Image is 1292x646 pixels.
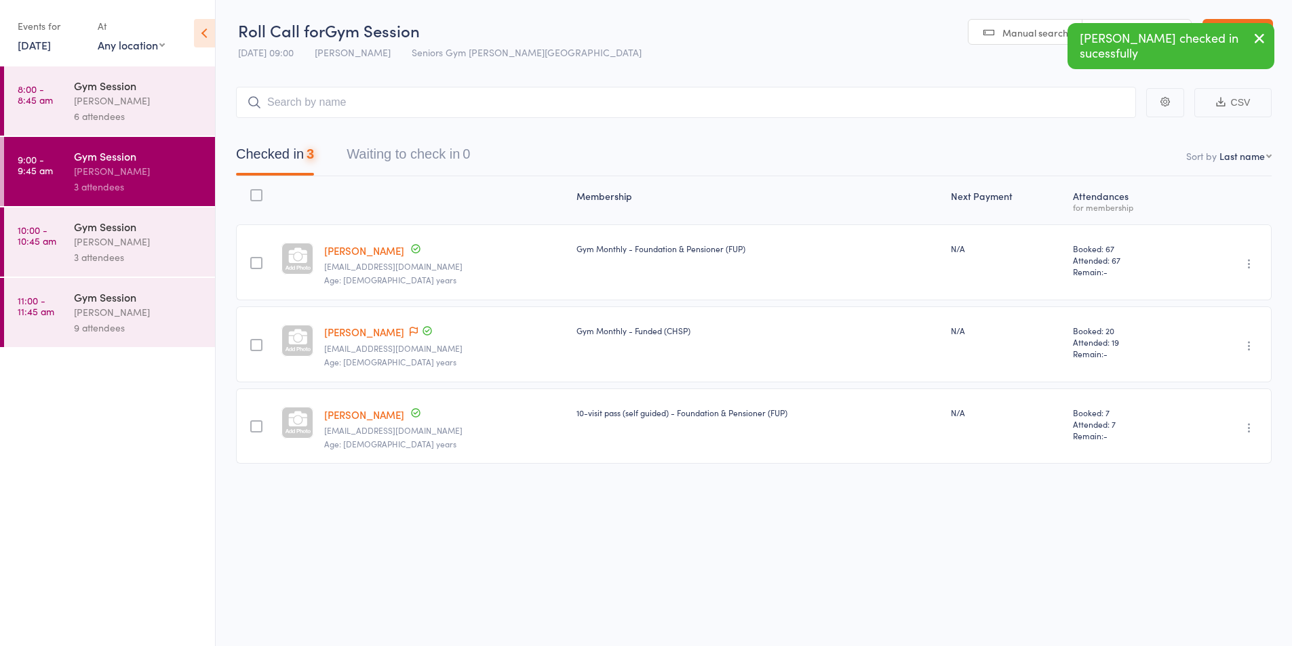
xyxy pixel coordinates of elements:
div: Last name [1219,149,1265,163]
span: Age: [DEMOGRAPHIC_DATA] years [324,438,456,449]
span: Age: [DEMOGRAPHIC_DATA] years [324,274,456,285]
time: 10:00 - 10:45 am [18,224,56,246]
div: At [98,15,165,37]
span: Booked: 7 [1073,407,1182,418]
div: N/A [951,407,1063,418]
label: Sort by [1186,149,1217,163]
button: Checked in3 [236,140,314,176]
div: Events for [18,15,84,37]
span: Gym Session [325,19,420,41]
div: 10-visit pass (self guided) - Foundation & Pensioner (FUP) [576,407,940,418]
div: Gym Session [74,219,203,234]
div: 3 attendees [74,249,203,265]
span: Remain: [1073,348,1182,359]
div: 3 [307,146,314,161]
input: Search by name [236,87,1136,118]
a: [PERSON_NAME] [324,407,404,422]
a: 9:00 -9:45 amGym Session[PERSON_NAME]3 attendees [4,137,215,206]
div: Gym Monthly - Funded (CHSP) [576,325,940,336]
span: Remain: [1073,430,1182,441]
span: Booked: 20 [1073,325,1182,336]
div: N/A [951,243,1063,254]
span: - [1103,430,1108,441]
span: Booked: 67 [1073,243,1182,254]
span: Attended: 7 [1073,418,1182,430]
a: 10:00 -10:45 amGym Session[PERSON_NAME]3 attendees [4,207,215,277]
div: 0 [463,146,470,161]
span: Attended: 67 [1073,254,1182,266]
div: 3 attendees [74,179,203,195]
div: Next Payment [945,182,1068,218]
span: [DATE] 09:00 [238,45,294,59]
span: - [1103,348,1108,359]
div: [PERSON_NAME] [74,304,203,320]
time: 9:00 - 9:45 am [18,154,53,176]
div: 9 attendees [74,320,203,336]
small: ams5chris@gmail.com [324,262,565,271]
span: Attended: 19 [1073,336,1182,348]
a: [PERSON_NAME] [324,243,404,258]
span: Roll Call for [238,19,325,41]
div: [PERSON_NAME] checked in sucessfully [1068,23,1274,69]
button: Waiting to check in0 [347,140,470,176]
small: barb_que@fastmail.fm [324,426,565,435]
a: 8:00 -8:45 amGym Session[PERSON_NAME]6 attendees [4,66,215,136]
time: 8:00 - 8:45 am [18,83,53,105]
span: Age: [DEMOGRAPHIC_DATA] years [324,356,456,367]
div: Gym Monthly - Foundation & Pensioner (FUP) [576,243,940,254]
span: - [1103,266,1108,277]
span: [PERSON_NAME] [315,45,391,59]
span: Remain: [1073,266,1182,277]
div: Gym Session [74,289,203,304]
a: 11:00 -11:45 amGym Session[PERSON_NAME]9 attendees [4,278,215,347]
time: 11:00 - 11:45 am [18,295,54,317]
div: Atten­dances [1068,182,1188,218]
span: Manual search [1002,26,1068,39]
a: [PERSON_NAME] [324,325,404,339]
div: for membership [1073,203,1182,211]
div: [PERSON_NAME] [74,234,203,249]
div: Membership [571,182,945,218]
div: [PERSON_NAME] [74,93,203,108]
a: Exit roll call [1202,19,1273,46]
a: [DATE] [18,37,51,52]
span: Seniors Gym [PERSON_NAME][GEOGRAPHIC_DATA] [412,45,642,59]
button: CSV [1194,88,1272,117]
div: N/A [951,325,1063,336]
div: Any location [98,37,165,52]
div: Gym Session [74,148,203,163]
small: jessicaissapersonal@gmail.com [324,344,565,353]
div: [PERSON_NAME] [74,163,203,179]
div: 6 attendees [74,108,203,124]
div: Gym Session [74,78,203,93]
